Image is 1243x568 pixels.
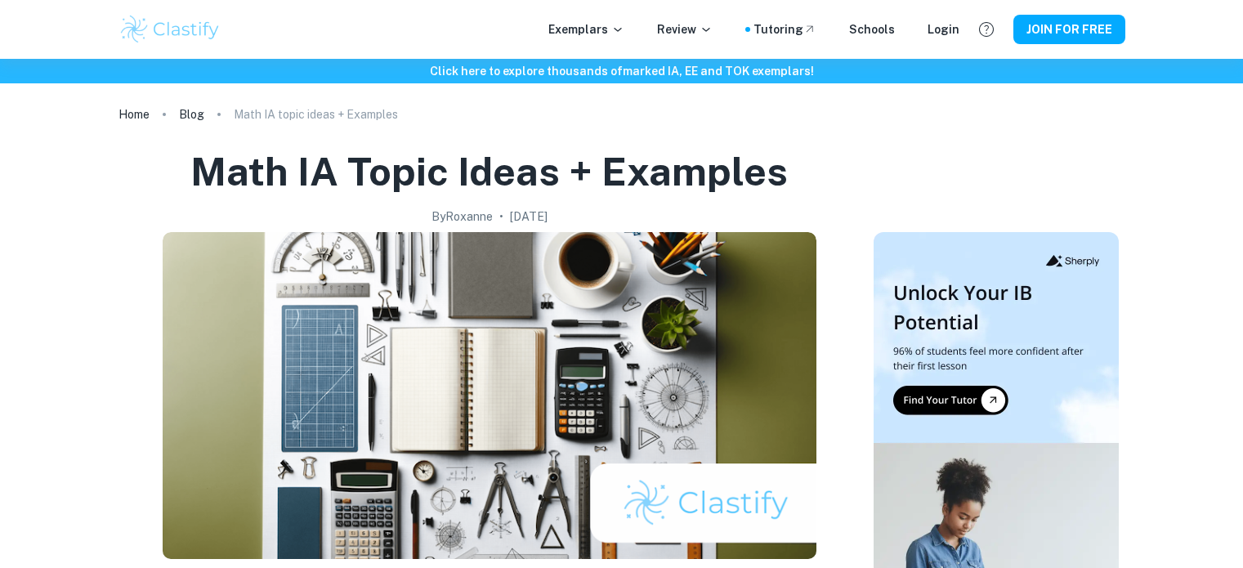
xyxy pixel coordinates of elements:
[163,232,816,559] img: Math IA topic ideas + Examples cover image
[928,20,959,38] a: Login
[190,145,788,198] h1: Math IA topic ideas + Examples
[234,105,398,123] p: Math IA topic ideas + Examples
[753,20,816,38] a: Tutoring
[179,103,204,126] a: Blog
[657,20,713,38] p: Review
[1013,15,1125,44] button: JOIN FOR FREE
[499,208,503,226] p: •
[510,208,548,226] h2: [DATE]
[3,62,1240,80] h6: Click here to explore thousands of marked IA, EE and TOK exemplars !
[431,208,493,226] h2: By Roxanne
[548,20,624,38] p: Exemplars
[118,13,222,46] img: Clastify logo
[972,16,1000,43] button: Help and Feedback
[849,20,895,38] a: Schools
[118,103,150,126] a: Home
